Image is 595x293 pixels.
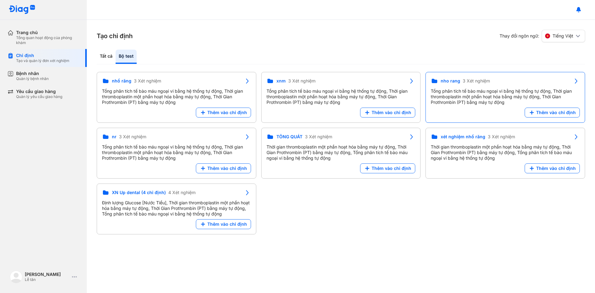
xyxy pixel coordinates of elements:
[441,78,460,84] span: nho rang
[207,166,247,171] span: Thêm vào chỉ định
[25,272,69,277] div: [PERSON_NAME]
[16,71,49,76] div: Bệnh nhân
[360,108,415,118] button: Thêm vào chỉ định
[119,134,146,140] span: 3 Xét nghiệm
[267,88,416,105] div: Tổng phân tích tế bào máu ngoại vi bằng hệ thống tự động, Thời gian thromboplastin một phần hoạt ...
[207,110,247,115] span: Thêm vào chỉ định
[305,134,332,140] span: 3 Xét nghiệm
[16,30,79,35] div: Trang chủ
[97,32,133,40] h3: Tạo chỉ định
[16,94,62,99] div: Quản lý yêu cầu giao hàng
[97,50,116,64] div: Tất cả
[525,163,580,173] button: Thêm vào chỉ định
[196,219,251,229] button: Thêm vào chỉ định
[112,134,117,140] span: nr
[207,221,247,227] span: Thêm vào chỉ định
[102,88,251,105] div: Tổng phân tích tế bào máu ngoại vi bằng hệ thống tự động, Thời gian thromboplastin một phần hoạt ...
[267,144,416,161] div: Thời gian thromboplastin một phần hoạt hóa bằng máy tự động, Thời Gian Prothrombin (PT) bằng máy ...
[431,144,580,161] div: Thời gian thromboplastin một phần hoạt hóa bằng máy tự động, Thời Gian Prothrombin (PT) bằng máy ...
[9,5,35,15] img: logo
[431,88,580,105] div: Tổng phân tích tế bào máu ngoại vi bằng hệ thống tự động, Thời gian thromboplastin một phần hoạt ...
[16,53,69,58] div: Chỉ định
[288,78,315,84] span: 3 Xét nghiệm
[134,78,161,84] span: 3 Xét nghiệm
[16,58,69,63] div: Tạo và quản lý đơn xét nghiệm
[372,166,411,171] span: Thêm vào chỉ định
[372,110,411,115] span: Thêm vào chỉ định
[25,277,69,282] div: Lễ tân
[16,89,62,94] div: Yêu cầu giao hàng
[463,78,490,84] span: 3 Xét nghiệm
[196,163,251,173] button: Thêm vào chỉ định
[16,35,79,45] div: Tổng quan hoạt động của phòng khám
[112,190,166,195] span: XN Up dental (4 chỉ định)
[441,134,485,140] span: xét nghiệm nhổ răng
[102,144,251,161] div: Tổng phân tích tế bào máu ngoại vi bằng hệ thống tự động, Thời gian thromboplastin một phần hoạt ...
[276,78,286,84] span: xnm
[10,271,22,283] img: logo
[500,30,585,42] div: Thay đổi ngôn ngữ:
[360,163,415,173] button: Thêm vào chỉ định
[536,166,576,171] span: Thêm vào chỉ định
[525,108,580,118] button: Thêm vào chỉ định
[488,134,515,140] span: 3 Xét nghiệm
[536,110,576,115] span: Thêm vào chỉ định
[116,50,137,64] div: Bộ test
[102,200,251,217] div: Định lượng Glucose [Nước Tiểu], Thời gian thromboplastin một phần hoạt hóa bằng máy tự động, Thời...
[168,190,196,195] span: 4 Xét nghiệm
[16,76,49,81] div: Quản lý bệnh nhân
[196,108,251,118] button: Thêm vào chỉ định
[276,134,302,140] span: TỔNG QUÁT
[112,78,131,84] span: nhổ răng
